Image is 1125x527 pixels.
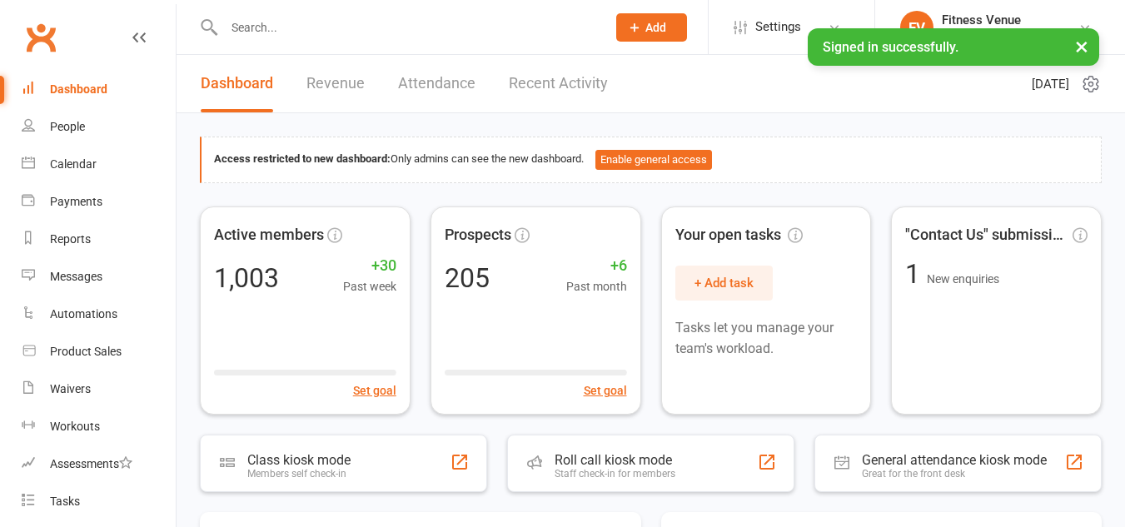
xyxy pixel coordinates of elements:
a: Waivers [22,370,176,408]
p: Tasks let you manage your team's workload. [675,317,858,360]
button: Set goal [584,381,627,400]
div: General attendance kiosk mode [862,452,1047,468]
span: Past week [343,277,396,296]
a: People [22,108,176,146]
a: Attendance [398,55,475,112]
span: Active members [214,223,324,247]
div: Fitness Venue [942,12,1078,27]
div: People [50,120,85,133]
div: Fitness Venue Whitsunday [942,27,1078,42]
span: Signed in successfully. [823,39,958,55]
div: 205 [445,265,490,291]
strong: Access restricted to new dashboard: [214,152,391,165]
span: New enquiries [927,272,999,286]
a: Reports [22,221,176,258]
button: Enable general access [595,150,712,170]
span: [DATE] [1032,74,1069,94]
div: Workouts [50,420,100,433]
a: Recent Activity [509,55,608,112]
div: Roll call kiosk mode [555,452,675,468]
div: FV [900,11,933,44]
a: Payments [22,183,176,221]
button: Set goal [353,381,396,400]
a: Automations [22,296,176,333]
a: Tasks [22,483,176,520]
div: Automations [50,307,117,321]
button: + Add task [675,266,773,301]
span: Prospects [445,223,511,247]
a: Messages [22,258,176,296]
div: Staff check-in for members [555,468,675,480]
a: Product Sales [22,333,176,370]
div: Product Sales [50,345,122,358]
div: Reports [50,232,91,246]
a: Workouts [22,408,176,445]
button: × [1067,28,1097,64]
span: Past month [566,277,627,296]
span: Settings [755,8,801,46]
span: Add [645,21,666,34]
div: Great for the front desk [862,468,1047,480]
div: Tasks [50,495,80,508]
input: Search... [219,16,595,39]
a: Dashboard [22,71,176,108]
button: Add [616,13,687,42]
div: Dashboard [50,82,107,96]
span: "Contact Us" submissions [905,223,1069,247]
div: Members self check-in [247,468,351,480]
a: Revenue [306,55,365,112]
a: Clubworx [20,17,62,58]
span: Your open tasks [675,223,803,247]
div: Only admins can see the new dashboard. [214,150,1088,170]
a: Assessments [22,445,176,483]
div: Waivers [50,382,91,395]
span: +6 [566,254,627,278]
a: Dashboard [201,55,273,112]
span: +30 [343,254,396,278]
div: Payments [50,195,102,208]
div: Class kiosk mode [247,452,351,468]
div: 1,003 [214,265,279,291]
div: Calendar [50,157,97,171]
div: Assessments [50,457,132,470]
a: Calendar [22,146,176,183]
div: Messages [50,270,102,283]
span: 1 [905,258,927,290]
